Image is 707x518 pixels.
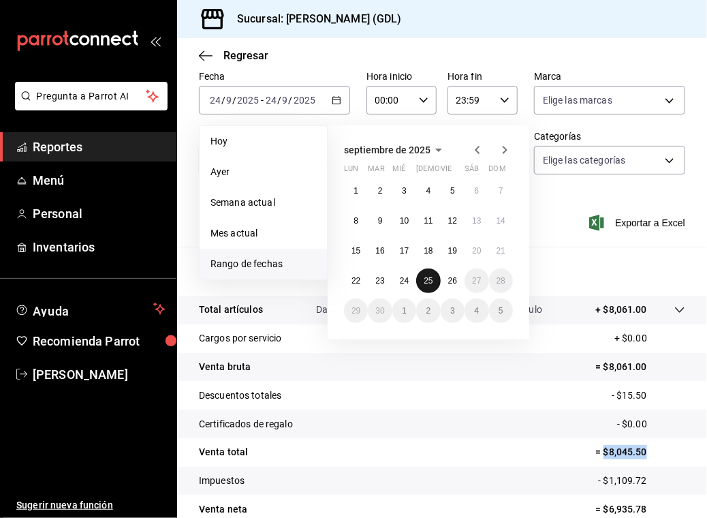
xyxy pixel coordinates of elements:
[534,72,685,82] label: Marca
[368,209,392,233] button: 9 de septiembre de 2025
[474,306,479,316] abbr: 4 de octubre de 2025
[199,49,268,62] button: Regresar
[424,216,433,226] abbr: 11 de septiembre de 2025
[448,276,457,286] abbr: 26 de septiembre de 2025
[543,153,626,167] span: Elige las categorías
[344,209,368,233] button: 8 de septiembre de 2025
[210,196,316,210] span: Semana actual
[497,216,505,226] abbr: 14 de septiembre de 2025
[199,417,293,431] p: Certificados de regalo
[441,164,452,179] abbr: viernes
[33,301,148,317] span: Ayuda
[375,276,384,286] abbr: 23 de septiembre de 2025
[37,89,146,104] span: Pregunta a Parrot AI
[499,186,503,196] abbr: 7 de septiembre de 2025
[426,186,431,196] abbr: 4 de septiembre de 2025
[16,498,166,513] span: Sugerir nueva función
[402,306,407,316] abbr: 1 de octubre de 2025
[424,246,433,256] abbr: 18 de septiembre de 2025
[596,303,647,317] p: + $8,061.00
[344,144,430,155] span: septiembre de 2025
[392,209,416,233] button: 10 de septiembre de 2025
[614,331,685,346] p: + $0.00
[617,417,685,431] p: - $0.00
[489,299,513,323] button: 5 de octubre de 2025
[351,306,360,316] abbr: 29 de septiembre de 2025
[489,164,506,179] abbr: domingo
[596,360,685,374] p: = $8,061.00
[392,164,405,179] abbr: miércoles
[465,179,488,203] button: 6 de septiembre de 2025
[441,239,465,263] button: 19 de septiembre de 2025
[351,276,360,286] abbr: 22 de septiembre de 2025
[223,49,268,62] span: Regresar
[210,134,316,149] span: Hoy
[441,269,465,293] button: 26 de septiembre de 2025
[221,95,225,106] span: /
[465,299,488,323] button: 4 de octubre de 2025
[472,216,481,226] abbr: 13 de septiembre de 2025
[199,474,245,488] p: Impuestos
[392,179,416,203] button: 3 de septiembre de 2025
[489,269,513,293] button: 28 de septiembre de 2025
[199,360,251,374] p: Venta bruta
[289,95,293,106] span: /
[497,276,505,286] abbr: 28 de septiembre de 2025
[344,299,368,323] button: 29 de septiembre de 2025
[344,239,368,263] button: 15 de septiembre de 2025
[448,246,457,256] abbr: 19 de septiembre de 2025
[441,299,465,323] button: 3 de octubre de 2025
[424,276,433,286] abbr: 25 de septiembre de 2025
[441,209,465,233] button: 12 de septiembre de 2025
[150,35,161,46] button: open_drawer_menu
[210,226,316,241] span: Mes actual
[474,186,479,196] abbr: 6 de septiembre de 2025
[392,239,416,263] button: 17 de septiembre de 2025
[226,11,402,27] h3: Sucursal: [PERSON_NAME] (GDL)
[199,388,281,403] p: Descuentos totales
[33,238,166,256] span: Inventarios
[199,502,247,517] p: Venta neta
[375,306,384,316] abbr: 30 de septiembre de 2025
[368,239,392,263] button: 16 de septiembre de 2025
[534,132,685,142] label: Categorías
[489,239,513,263] button: 21 de septiembre de 2025
[612,388,685,403] p: - $15.50
[489,179,513,203] button: 7 de septiembre de 2025
[344,269,368,293] button: 22 de septiembre de 2025
[209,95,221,106] input: --
[33,365,166,384] span: [PERSON_NAME]
[351,246,360,256] abbr: 15 de septiembre de 2025
[10,99,168,113] a: Pregunta a Parrot AI
[210,257,316,271] span: Rango de fechas
[344,142,447,158] button: septiembre de 2025
[426,306,431,316] abbr: 2 de octubre de 2025
[596,445,685,459] p: = $8,045.50
[392,269,416,293] button: 24 de septiembre de 2025
[592,215,685,231] span: Exportar a Excel
[265,95,277,106] input: --
[375,246,384,256] abbr: 16 de septiembre de 2025
[199,445,248,459] p: Venta total
[232,95,236,106] span: /
[400,216,409,226] abbr: 10 de septiembre de 2025
[416,179,440,203] button: 4 de septiembre de 2025
[210,165,316,179] span: Ayer
[497,246,505,256] abbr: 21 de septiembre de 2025
[33,171,166,189] span: Menú
[489,209,513,233] button: 14 de septiembre de 2025
[416,269,440,293] button: 25 de septiembre de 2025
[368,179,392,203] button: 2 de septiembre de 2025
[225,95,232,106] input: --
[448,216,457,226] abbr: 12 de septiembre de 2025
[378,186,383,196] abbr: 2 de septiembre de 2025
[33,204,166,223] span: Personal
[599,474,685,488] p: - $1,109.72
[441,179,465,203] button: 5 de septiembre de 2025
[236,95,260,106] input: ----
[543,93,612,107] span: Elige las marcas
[33,332,166,350] span: Recomienda Parrot
[416,299,440,323] button: 2 de octubre de 2025
[15,82,168,110] button: Pregunta a Parrot AI
[353,186,358,196] abbr: 1 de septiembre de 2025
